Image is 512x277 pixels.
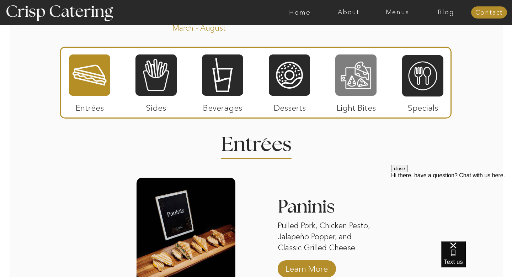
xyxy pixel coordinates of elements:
p: March - August [172,23,270,31]
a: Blog [422,9,470,16]
iframe: podium webchat widget prompt [391,165,512,250]
iframe: podium webchat widget bubble [441,241,512,277]
p: Light Bites [332,96,380,116]
a: Menus [373,9,422,16]
p: Pulled Pork, Chicken Pesto, Jalapeño Popper, and Classic Grilled Cheese [278,220,377,255]
p: Sides [132,96,180,116]
h2: Entrees [221,135,291,148]
a: Home [276,9,324,16]
a: Contact [471,9,507,16]
p: Specials [399,96,446,116]
p: Entrées [66,96,113,116]
p: Beverages [199,96,246,116]
h3: Paninis [278,198,377,220]
p: Desserts [266,96,313,116]
a: About [324,9,373,16]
